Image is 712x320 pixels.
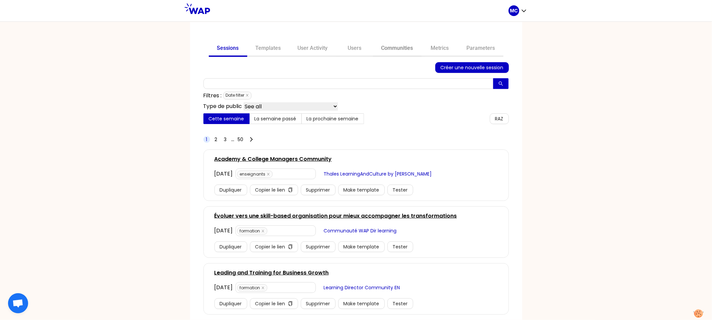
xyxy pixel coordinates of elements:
[214,284,233,292] div: [DATE]
[306,243,330,250] span: Supprimer
[435,62,509,73] button: Créer une nouvelle session
[344,186,379,194] span: Make template
[250,241,298,252] button: Copier le liencopy
[246,94,249,97] span: close
[209,115,244,122] span: Cette semaine
[220,243,242,250] span: Dupliquer
[224,136,227,143] span: 3
[215,136,217,143] span: 2
[324,227,397,234] span: Communauté WAP Dir learning
[301,241,336,252] button: Supprimer
[203,102,242,111] p: Type de public
[458,41,504,57] a: Parameters
[324,170,432,178] span: Thales LearningAndCulture by [PERSON_NAME]
[237,171,273,178] span: enseignants
[289,41,336,57] a: User Activity
[214,227,233,235] div: [DATE]
[255,186,285,194] span: Copier le lien
[288,244,293,250] span: copy
[214,185,247,195] button: Dupliquer
[237,227,267,235] span: formation
[203,92,222,100] p: Filtres :
[387,185,413,195] button: Tester
[387,298,413,309] button: Tester
[214,269,329,277] a: Leading and Training for Business Growth
[387,241,413,252] button: Tester
[307,115,359,122] span: La prochaine semaine
[319,282,406,293] button: Learning Director Community EN
[220,186,242,194] span: Dupliquer
[301,185,336,195] button: Supprimer
[493,78,509,89] button: search
[255,300,285,307] span: Copier le lien
[220,300,242,307] span: Dupliquer
[306,186,330,194] span: Supprimer
[261,229,265,233] span: close
[214,212,457,220] a: Évoluer vers une skill-based organisation pour mieux accompagner les transformations
[509,5,527,16] button: MC
[338,185,385,195] button: Make template
[261,286,265,290] span: close
[324,284,400,291] span: Learning Director Community EN
[441,64,504,71] span: Créer une nouvelle session
[373,41,422,57] a: Communities
[214,298,247,309] button: Dupliquer
[393,300,408,307] span: Tester
[495,115,504,122] span: RAZ
[336,41,373,57] a: Users
[8,293,28,313] div: Ouvrir le chat
[344,300,379,307] span: Make template
[206,136,207,143] span: 1
[255,243,285,250] span: Copier le lien
[250,185,298,195] button: Copier le liencopy
[250,298,298,309] button: Copier le liencopy
[393,243,408,250] span: Tester
[306,300,330,307] span: Supprimer
[255,115,296,122] span: La semaine passé
[209,41,247,57] a: Sessions
[247,41,289,57] a: Templates
[301,298,336,309] button: Supprimer
[422,41,458,57] a: Metrics
[288,301,293,307] span: copy
[338,241,385,252] button: Make template
[267,173,270,176] span: close
[237,284,267,292] span: formation
[319,225,402,236] button: Communauté WAP Dir learning
[223,92,252,100] span: Date filter
[490,113,509,124] button: RAZ
[499,81,503,87] span: search
[338,298,385,309] button: Make template
[319,169,437,179] button: Thales LearningAndCulture by [PERSON_NAME]
[393,186,408,194] span: Tester
[214,241,247,252] button: Dupliquer
[510,7,518,14] p: MC
[288,188,293,193] span: copy
[214,170,233,178] div: [DATE]
[344,243,379,250] span: Make template
[214,155,332,163] a: Academy & College Managers Community
[238,136,243,143] span: 50
[232,135,235,143] span: ...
